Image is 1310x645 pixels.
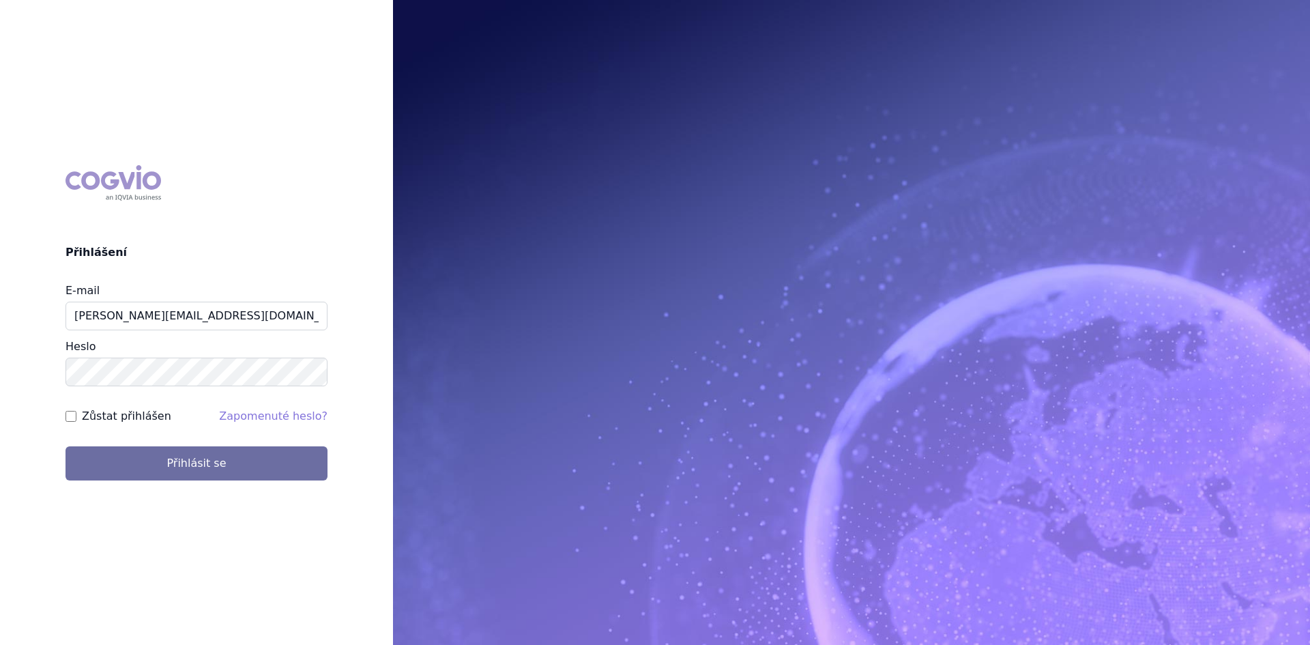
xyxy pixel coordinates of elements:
label: E-mail [65,284,100,297]
label: Heslo [65,340,96,353]
a: Zapomenuté heslo? [219,410,327,422]
label: Zůstat přihlášen [82,408,171,425]
button: Přihlásit se [65,446,327,481]
div: COGVIO [65,165,161,201]
h2: Přihlášení [65,244,327,261]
